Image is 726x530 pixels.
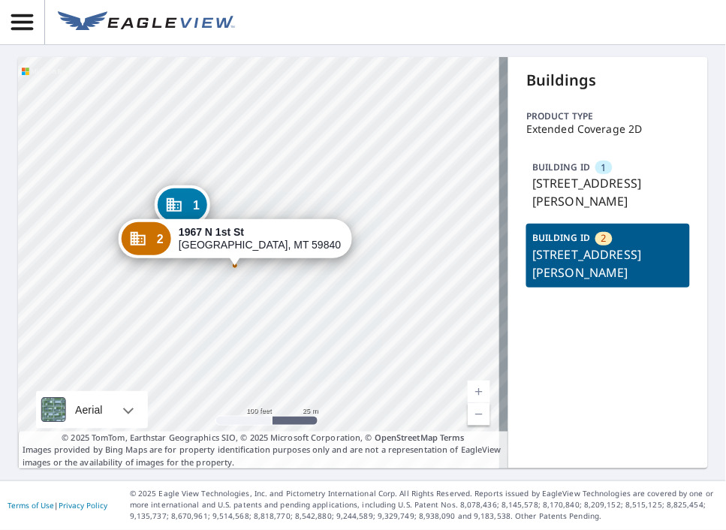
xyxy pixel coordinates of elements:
[58,11,235,34] img: EV Logo
[157,233,164,245] span: 2
[532,161,590,173] p: BUILDING ID
[532,245,684,282] p: [STREET_ADDRESS][PERSON_NAME]
[526,69,690,92] p: Buildings
[468,381,490,403] a: Current Level 18, Zoom In
[532,231,590,244] p: BUILDING ID
[375,432,438,443] a: OpenStreetMap
[179,226,244,238] strong: 1967 N 1st St
[179,226,341,251] div: [GEOGRAPHIC_DATA], MT 59840
[440,432,465,443] a: Terms
[526,110,690,123] p: Product type
[601,231,607,245] span: 2
[36,391,148,429] div: Aerial
[532,174,684,210] p: [STREET_ADDRESS][PERSON_NAME]
[155,185,210,232] div: Dropped pin, building 1, Commercial property, 1967d N 1st St Hamilton, MT 59840
[8,501,54,511] a: Terms of Use
[601,161,607,175] span: 1
[468,403,490,426] a: Current Level 18, Zoom Out
[119,219,351,266] div: Dropped pin, building 2, Commercial property, 1967 N 1st St Hamilton, MT 59840
[8,501,107,510] p: |
[526,123,690,135] p: Extended Coverage 2D
[193,200,200,211] span: 1
[62,432,465,444] span: © 2025 TomTom, Earthstar Geographics SIO, © 2025 Microsoft Corporation, ©
[130,489,718,522] p: © 2025 Eagle View Technologies, Inc. and Pictometry International Corp. All Rights Reserved. Repo...
[18,432,508,469] p: Images provided by Bing Maps are for property identification purposes only and are not a represen...
[71,391,107,429] div: Aerial
[59,501,107,511] a: Privacy Policy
